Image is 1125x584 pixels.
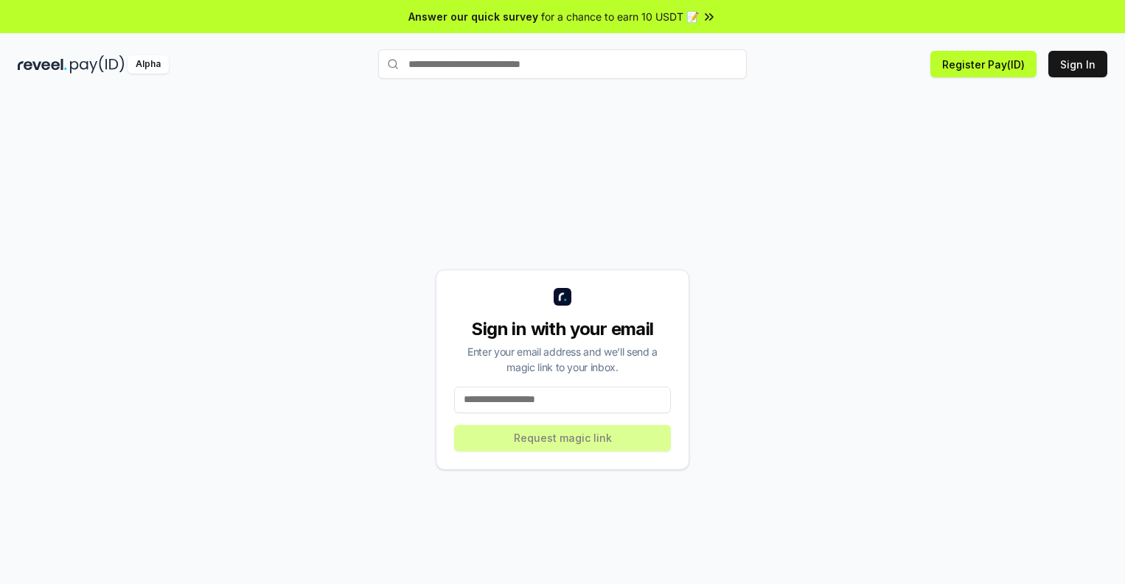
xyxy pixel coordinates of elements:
img: logo_small [554,288,571,306]
button: Register Pay(ID) [930,51,1037,77]
img: reveel_dark [18,55,67,74]
div: Sign in with your email [454,317,671,341]
button: Sign In [1048,51,1107,77]
div: Enter your email address and we’ll send a magic link to your inbox. [454,344,671,375]
div: Alpha [128,55,169,74]
img: pay_id [70,55,125,74]
span: Answer our quick survey [408,9,538,24]
span: for a chance to earn 10 USDT 📝 [541,9,699,24]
